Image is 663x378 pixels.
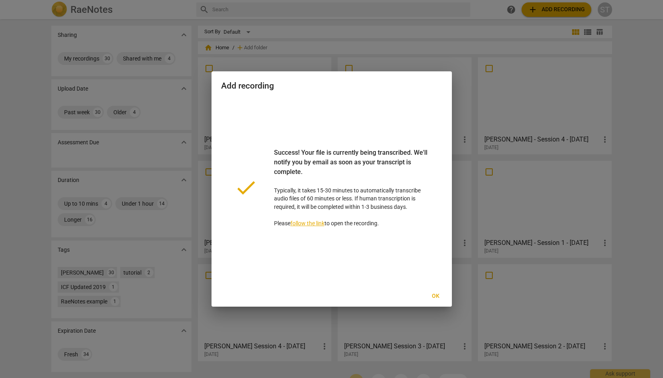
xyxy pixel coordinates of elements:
[423,289,449,303] button: Ok
[429,292,442,300] span: Ok
[221,81,442,91] h2: Add recording
[234,176,258,200] span: done
[274,148,429,228] p: Typically, it takes 15-30 minutes to automatically transcribe audio files of 60 minutes or less. ...
[274,148,429,186] div: Success! Your file is currently being transcribed. We'll notify you by email as soon as your tran...
[290,220,324,226] a: follow the link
